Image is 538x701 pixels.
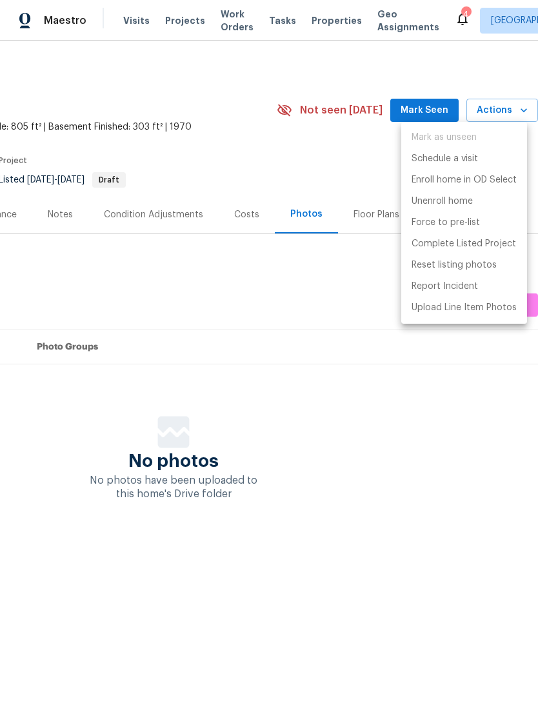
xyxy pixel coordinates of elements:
p: Report Incident [412,280,478,293]
p: Reset listing photos [412,259,497,272]
p: Enroll home in OD Select [412,173,517,187]
p: Unenroll home [412,195,473,208]
p: Upload Line Item Photos [412,301,517,315]
p: Complete Listed Project [412,237,516,251]
p: Force to pre-list [412,216,480,230]
p: Schedule a visit [412,152,478,166]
